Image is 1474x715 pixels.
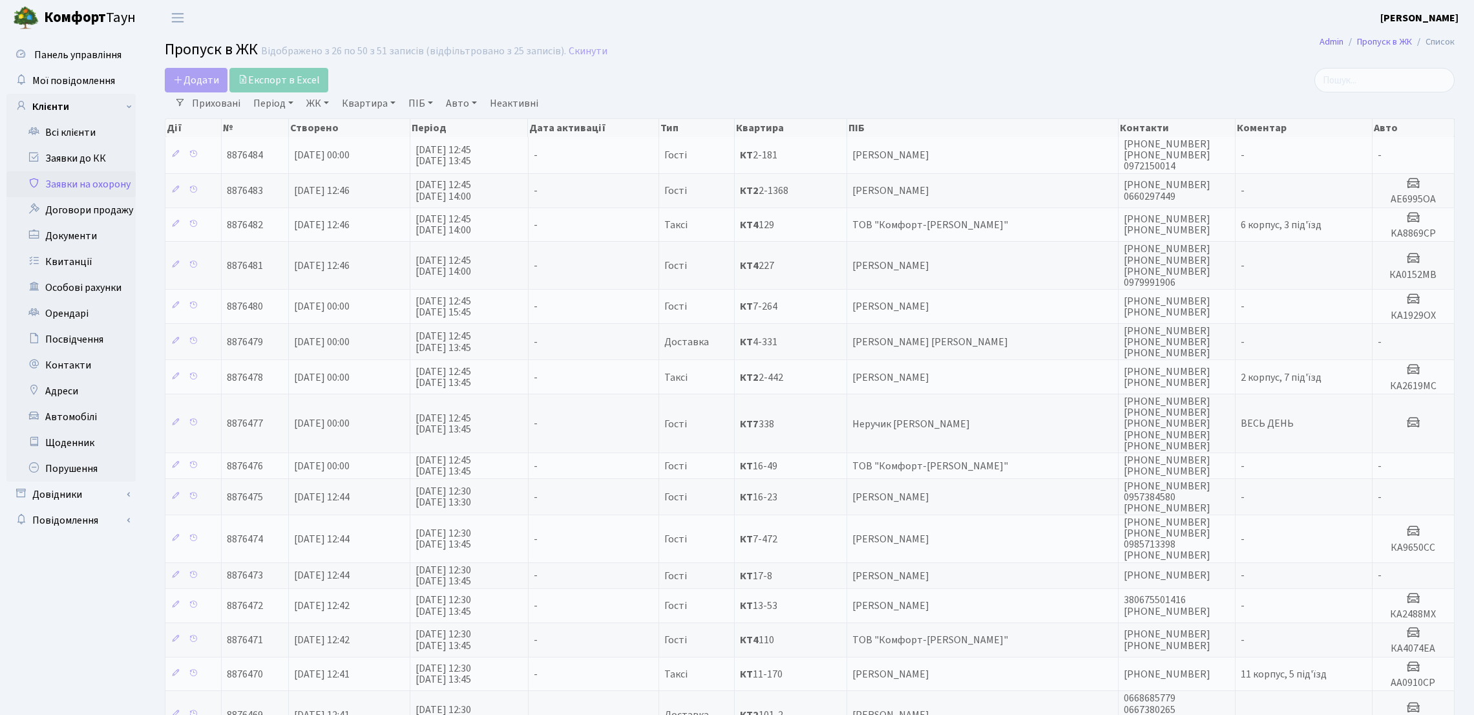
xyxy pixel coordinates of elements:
[416,178,471,204] span: [DATE] 12:45 [DATE] 14:00
[852,301,1113,312] span: [PERSON_NAME]
[740,184,759,198] b: КТ2
[569,45,607,58] a: Скинути
[416,212,471,237] span: [DATE] 12:45 [DATE] 14:00
[6,507,136,533] a: Повідомлення
[222,119,289,137] th: №
[735,119,847,137] th: Квартира
[664,301,687,312] span: Гості
[6,430,136,456] a: Щоденник
[1124,365,1210,390] span: [PHONE_NUMBER] [PHONE_NUMBER]
[1124,294,1210,319] span: [PHONE_NUMBER] [PHONE_NUMBER]
[227,299,263,314] span: 8876480
[165,68,227,92] a: Додати
[1300,28,1474,56] nav: breadcrumb
[1124,515,1210,562] span: [PHONE_NUMBER] [PHONE_NUMBER] 0985713398 [PHONE_NUMBER]
[294,148,350,162] span: [DATE] 00:00
[664,150,687,160] span: Гості
[852,534,1113,544] span: [PERSON_NAME]
[740,633,759,647] b: КТ4
[416,593,471,619] span: [DATE] 12:30 [DATE] 13:45
[1241,299,1245,314] span: -
[740,335,753,349] b: КТ
[664,461,687,471] span: Гості
[294,184,350,198] span: [DATE] 12:46
[227,417,263,431] span: 8876477
[13,5,39,31] img: logo.png
[32,74,115,88] span: Мої повідомлення
[227,459,263,473] span: 8876476
[416,628,471,653] span: [DATE] 12:30 [DATE] 13:45
[1241,569,1245,583] span: -
[534,148,538,162] span: -
[852,492,1113,502] span: [PERSON_NAME]
[44,7,136,29] span: Таун
[294,599,350,613] span: [DATE] 12:42
[740,259,759,273] b: КТ4
[740,301,841,312] span: 7-264
[6,42,136,68] a: Панель управління
[294,532,350,546] span: [DATE] 12:44
[227,259,263,273] span: 8876481
[289,119,410,137] th: Створено
[740,532,753,546] b: КТ
[1124,667,1210,681] span: [PHONE_NUMBER]
[1314,68,1455,92] input: Пошук...
[294,335,350,349] span: [DATE] 00:00
[6,120,136,145] a: Всі клієнти
[416,526,471,551] span: [DATE] 12:30 [DATE] 13:45
[1124,178,1210,204] span: [PHONE_NUMBER] 0660297449
[187,92,246,114] a: Приховані
[1378,608,1449,621] h5: КА2488МХ
[34,48,121,62] span: Панель управління
[6,456,136,482] a: Порушення
[534,459,538,473] span: -
[416,330,471,355] span: [DATE] 12:45 [DATE] 13:45
[227,490,263,504] span: 8876475
[294,370,350,385] span: [DATE] 00:00
[664,419,687,429] span: Гості
[227,532,263,546] span: 8876474
[1378,193,1449,206] h5: АЕ6995ОА
[1320,35,1343,48] a: Admin
[1378,490,1382,504] span: -
[6,223,136,249] a: Документи
[416,253,471,279] span: [DATE] 12:45 [DATE] 14:00
[6,68,136,94] a: Мої повідомлення
[1412,35,1455,49] li: Список
[534,569,538,583] span: -
[294,633,350,647] span: [DATE] 12:42
[740,417,759,431] b: КТ7
[852,461,1113,471] span: ТОВ "Комфорт-[PERSON_NAME]"
[664,186,687,196] span: Гості
[534,532,538,546] span: -
[441,92,482,114] a: Авто
[173,73,219,87] span: Додати
[261,45,566,58] div: Відображено з 26 по 50 з 51 записів (відфільтровано з 25 записів).
[227,569,263,583] span: 8876473
[534,490,538,504] span: -
[1373,119,1455,137] th: Авто
[1241,335,1245,349] span: -
[6,301,136,326] a: Орендарі
[337,92,401,114] a: Квартира
[294,667,350,681] span: [DATE] 12:41
[1378,542,1449,554] h5: КА9650СС
[227,599,263,613] span: 8876472
[416,143,471,168] span: [DATE] 12:45 [DATE] 13:45
[528,119,658,137] th: Дата активації
[6,171,136,197] a: Заявки на охорону
[740,150,841,160] span: 2-181
[229,68,328,92] a: Експорт в Excel
[294,569,350,583] span: [DATE] 12:44
[852,261,1113,271] span: [PERSON_NAME]
[740,601,841,611] span: 13-53
[6,326,136,352] a: Посвідчення
[852,220,1113,230] span: ТОВ "Комфорт-[PERSON_NAME]"
[416,563,471,588] span: [DATE] 12:30 [DATE] 13:45
[534,299,538,314] span: -
[740,490,753,504] b: КТ
[1357,35,1412,48] a: Пропуск в ЖК
[534,335,538,349] span: -
[1124,453,1210,478] span: [PHONE_NUMBER] [PHONE_NUMBER]
[740,148,753,162] b: КТ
